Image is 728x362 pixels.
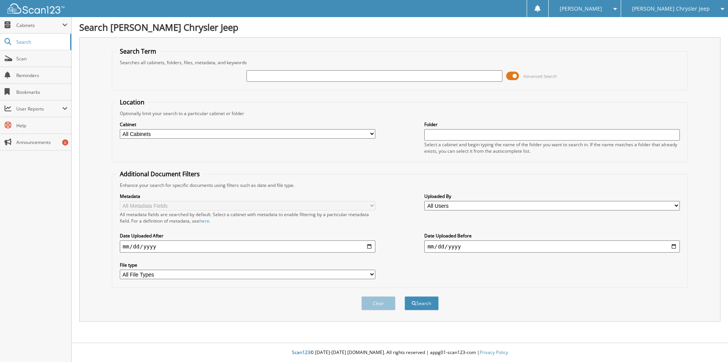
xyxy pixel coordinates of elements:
[16,106,62,112] span: User Reports
[424,193,680,199] label: Uploaded By
[8,3,64,14] img: scan123-logo-white.svg
[79,21,720,33] h1: Search [PERSON_NAME] Chrysler Jeep
[632,6,710,11] span: [PERSON_NAME] Chrysler Jeep
[16,55,67,62] span: Scan
[116,182,684,188] div: Enhance your search for specific documents using filters such as date and file type.
[424,141,680,154] div: Select a cabinet and begin typing the name of the folder you want to search in. If the name match...
[405,296,439,310] button: Search
[120,240,375,253] input: start
[116,170,204,178] legend: Additional Document Filters
[120,193,375,199] label: Metadata
[16,72,67,79] span: Reminders
[424,232,680,239] label: Date Uploaded Before
[120,262,375,268] label: File type
[560,6,602,11] span: [PERSON_NAME]
[292,349,310,356] span: Scan123
[62,139,68,145] div: 6
[16,122,67,129] span: Help
[480,349,508,356] a: Privacy Policy
[120,232,375,239] label: Date Uploaded After
[424,121,680,128] label: Folder
[523,73,557,79] span: Advanced Search
[72,343,728,362] div: © [DATE]-[DATE] [DOMAIN_NAME]. All rights reserved | appg01-scan123-com |
[116,98,148,106] legend: Location
[116,59,684,66] div: Searches all cabinets, folders, files, metadata, and keywords
[16,89,67,95] span: Bookmarks
[120,121,375,128] label: Cabinet
[199,218,209,224] a: here
[361,296,395,310] button: Clear
[16,22,62,28] span: Cabinets
[120,211,375,224] div: All metadata fields are searched by default. Select a cabinet with metadata to enable filtering b...
[16,139,67,145] span: Announcements
[116,110,684,117] div: Optionally limit your search to a particular cabinet or folder
[116,47,160,55] legend: Search Term
[424,240,680,253] input: end
[16,39,66,45] span: Search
